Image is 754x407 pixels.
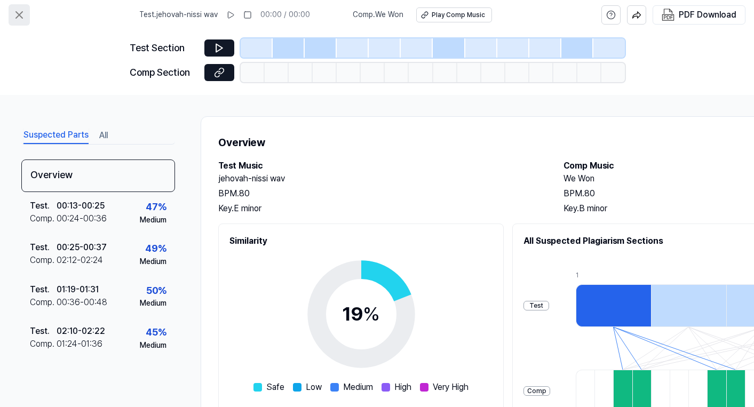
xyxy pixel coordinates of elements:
h2: jehovah-nissi wav [218,172,542,185]
div: 50 % [146,283,166,299]
div: BPM. 80 [218,187,542,200]
div: Play Comp Music [432,11,485,20]
button: help [601,5,621,25]
div: Comp . [30,296,57,309]
button: PDF Download [660,6,739,24]
div: Comp . [30,212,57,225]
span: Very High [433,381,469,394]
div: 00:00 / 00:00 [260,10,310,20]
span: High [394,381,411,394]
button: Play Comp Music [416,7,492,22]
span: Medium [343,381,373,394]
span: Safe [266,381,284,394]
div: Test . [30,325,57,338]
div: Test . [30,241,57,254]
h2: Test Music [218,159,542,172]
div: 45 % [146,325,166,340]
div: 00:24 - 00:36 [57,212,107,225]
div: Key. E minor [218,202,542,215]
span: Low [306,381,322,394]
button: Suspected Parts [23,127,89,144]
span: Comp . We Won [353,10,403,20]
div: Test [523,301,549,311]
div: 01:24 - 01:36 [57,338,102,350]
div: 00:13 - 00:25 [57,199,105,212]
div: Comp [523,386,550,396]
div: Test Section [130,41,198,56]
div: 00:25 - 00:37 [57,241,107,254]
div: Comp . [30,254,57,267]
div: Medium [140,298,166,309]
div: Comp Section [130,65,198,81]
img: PDF Download [662,9,674,21]
div: Medium [140,215,166,226]
div: Test . [30,283,57,296]
div: Medium [140,257,166,267]
div: Test . [30,199,57,212]
div: Comp . [30,338,57,350]
div: Medium [140,340,166,351]
span: Test . jehovah-nissi wav [139,10,218,20]
div: 01:19 - 01:31 [57,283,99,296]
div: 47 % [146,199,166,215]
h2: Similarity [229,235,493,248]
div: 49 % [145,241,166,257]
img: share [632,10,641,20]
div: Overview [21,159,175,192]
div: PDF Download [679,8,736,22]
button: All [99,127,108,144]
span: % [363,302,380,325]
div: 02:12 - 02:24 [57,254,103,267]
div: 02:10 - 02:22 [57,325,105,338]
div: 19 [342,300,380,329]
svg: help [606,10,616,20]
div: 00:36 - 00:48 [57,296,107,309]
div: 1 [576,271,651,280]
